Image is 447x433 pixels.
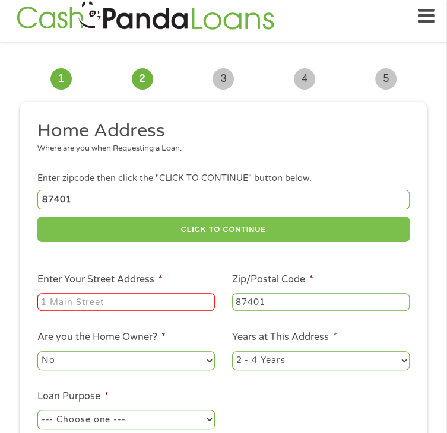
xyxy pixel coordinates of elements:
label: Loan Purpose [37,390,109,403]
h2: Home Address [37,119,401,143]
input: 1 Main Street [37,293,215,311]
span: 4 [294,68,315,90]
span: 1 [50,68,72,90]
input: Enter Zipcode (e.g 01510) [37,190,410,209]
label: Enter Your Street Address [37,273,163,286]
span: 2 [132,68,153,90]
button: CLICK TO CONTINUE [37,216,410,242]
div: Enter zipcode then click the "CLICK TO CONTINUE" button below. [37,172,410,185]
label: Years at This Address [232,331,337,343]
div: Where are you when Requesting a Loan. [37,143,401,155]
label: Are you the Home Owner? [37,331,166,343]
span: 3 [213,68,234,90]
span: 5 [375,68,397,90]
label: Zip/Postal Code [232,273,313,286]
